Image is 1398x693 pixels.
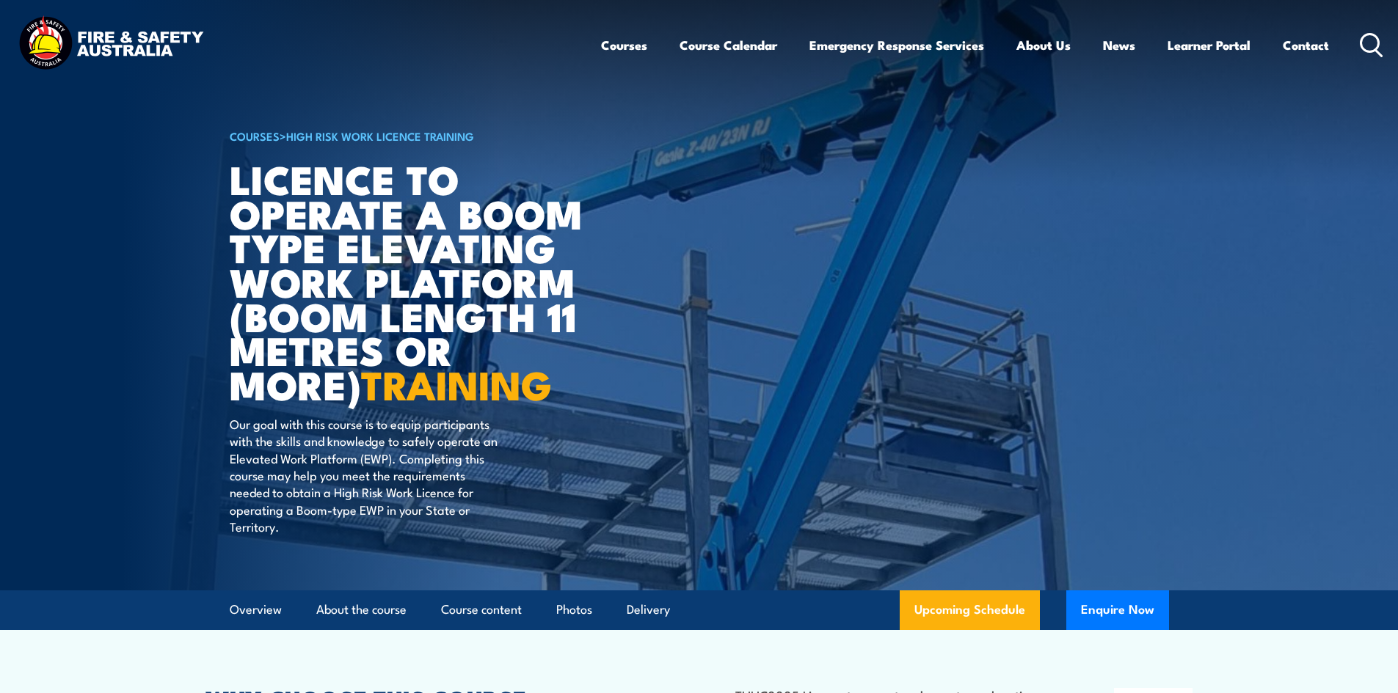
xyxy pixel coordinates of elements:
[316,590,407,629] a: About the course
[441,590,522,629] a: Course content
[286,128,474,144] a: High Risk Work Licence Training
[556,590,592,629] a: Photos
[230,590,282,629] a: Overview
[1168,26,1250,65] a: Learner Portal
[230,128,280,144] a: COURSES
[1016,26,1071,65] a: About Us
[1103,26,1135,65] a: News
[230,161,592,401] h1: Licence to operate a boom type elevating work platform (boom length 11 metres or more)
[680,26,777,65] a: Course Calendar
[230,127,592,144] h6: >
[601,26,647,65] a: Courses
[809,26,984,65] a: Emergency Response Services
[230,415,498,535] p: Our goal with this course is to equip participants with the skills and knowledge to safely operat...
[900,590,1040,630] a: Upcoming Schedule
[1066,590,1169,630] button: Enquire Now
[1283,26,1329,65] a: Contact
[627,590,670,629] a: Delivery
[361,353,552,414] strong: TRAINING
